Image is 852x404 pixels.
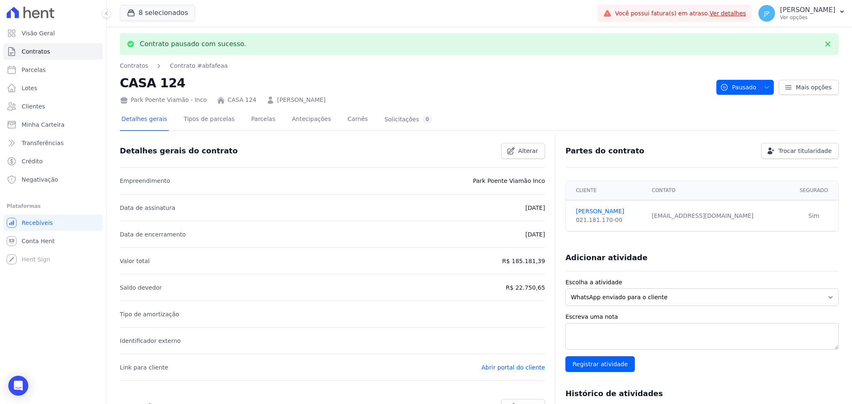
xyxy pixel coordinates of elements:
[752,2,852,25] button: JP [PERSON_NAME] Ver opções
[565,313,839,321] label: Escreva uma nota
[501,143,545,159] a: Alterar
[22,219,53,227] span: Recebíveis
[565,278,839,287] label: Escolha a atividade
[120,203,175,213] p: Data de assinatura
[565,356,635,372] input: Registrar atividade
[481,364,545,371] a: Abrir portal do cliente
[3,80,103,96] a: Lotes
[720,80,756,95] span: Pausado
[566,181,646,200] th: Cliente
[120,109,169,131] a: Detalhes gerais
[182,109,236,131] a: Tipos de parcelas
[140,40,246,48] p: Contrato pausado com sucesso.
[422,116,432,123] div: 0
[780,14,835,21] p: Ver opções
[120,96,207,104] div: Park Poente Viamão - Inco
[228,96,256,104] a: CASA 124
[3,171,103,188] a: Negativação
[120,176,170,186] p: Empreendimento
[7,201,99,211] div: Plataformas
[3,135,103,151] a: Transferências
[790,181,838,200] th: Segurado
[22,102,45,111] span: Clientes
[710,10,746,17] a: Ver detalhes
[277,96,325,104] a: [PERSON_NAME]
[383,109,434,131] a: Solicitações0
[120,362,168,372] p: Link para cliente
[764,10,770,16] span: JP
[473,176,545,186] p: Park Poente Viamão Inco
[22,139,64,147] span: Transferências
[22,66,46,74] span: Parcelas
[120,146,238,156] h3: Detalhes gerais do contrato
[120,283,162,293] p: Saldo devedor
[22,237,54,245] span: Conta Hent
[120,256,150,266] p: Valor total
[120,5,195,21] button: 8 selecionados
[790,200,838,232] td: Sim
[525,229,545,239] p: [DATE]
[22,157,43,165] span: Crédito
[779,80,839,95] a: Mais opções
[502,256,545,266] p: R$ 185.181,39
[290,109,333,131] a: Antecipações
[565,389,663,399] h3: Histórico de atividades
[22,121,64,129] span: Minha Carteira
[120,229,186,239] p: Data de encerramento
[716,80,774,95] button: Pausado
[576,207,641,216] a: [PERSON_NAME]
[615,9,746,18] span: Você possui fatura(s) em atraso.
[652,212,785,220] div: [EMAIL_ADDRESS][DOMAIN_NAME]
[8,376,28,396] div: Open Intercom Messenger
[647,181,790,200] th: Contato
[518,147,538,155] span: Alterar
[384,116,432,123] div: Solicitações
[120,336,181,346] p: Identificador externo
[346,109,369,131] a: Carnês
[3,62,103,78] a: Parcelas
[506,283,545,293] p: R$ 22.750,65
[3,43,103,60] a: Contratos
[250,109,277,131] a: Parcelas
[120,74,710,92] h2: CASA 124
[761,143,839,159] a: Trocar titularidade
[22,84,37,92] span: Lotes
[778,147,832,155] span: Trocar titularidade
[22,47,50,56] span: Contratos
[3,214,103,231] a: Recebíveis
[3,98,103,115] a: Clientes
[120,62,710,70] nav: Breadcrumb
[525,203,545,213] p: [DATE]
[3,25,103,42] a: Visão Geral
[796,83,832,91] span: Mais opções
[565,146,644,156] h3: Partes do contrato
[120,309,179,319] p: Tipo de amortização
[22,29,55,37] span: Visão Geral
[3,233,103,249] a: Conta Hent
[780,6,835,14] p: [PERSON_NAME]
[3,116,103,133] a: Minha Carteira
[22,175,58,184] span: Negativação
[170,62,228,70] a: Contrato #abfafeaa
[120,62,148,70] a: Contratos
[565,253,647,263] h3: Adicionar atividade
[576,216,641,224] div: 021.181.170-00
[120,62,228,70] nav: Breadcrumb
[3,153,103,170] a: Crédito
